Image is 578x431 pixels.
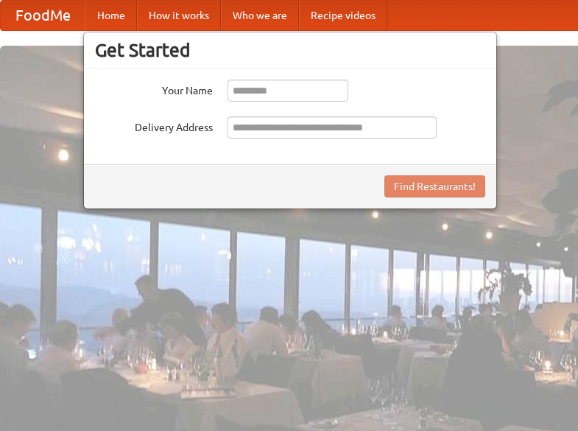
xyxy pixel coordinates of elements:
[1,1,85,30] a: FoodMe
[95,80,213,98] label: Your Name
[299,1,387,30] a: Recipe videos
[95,39,485,61] h3: Get Started
[137,1,221,30] a: How it works
[221,1,299,30] a: Who we are
[384,175,485,197] button: Find Restaurants!
[85,1,137,30] a: Home
[95,116,213,135] label: Delivery Address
